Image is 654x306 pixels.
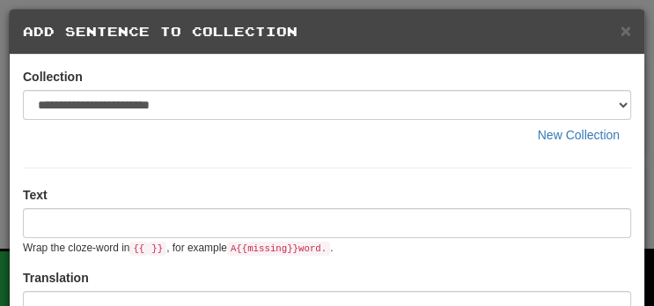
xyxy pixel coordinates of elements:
[129,242,148,256] code: {{
[23,68,83,86] label: Collection
[23,23,631,41] h5: Add Sentence to Collection
[526,120,631,150] button: New Collection
[148,242,166,256] code: }}
[621,21,631,40] button: Close
[23,186,48,204] label: Text
[227,242,330,256] code: A {{ missing }} word.
[621,20,631,41] span: ×
[23,269,89,287] label: Translation
[23,242,333,254] small: Wrap the cloze-word in , for example .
